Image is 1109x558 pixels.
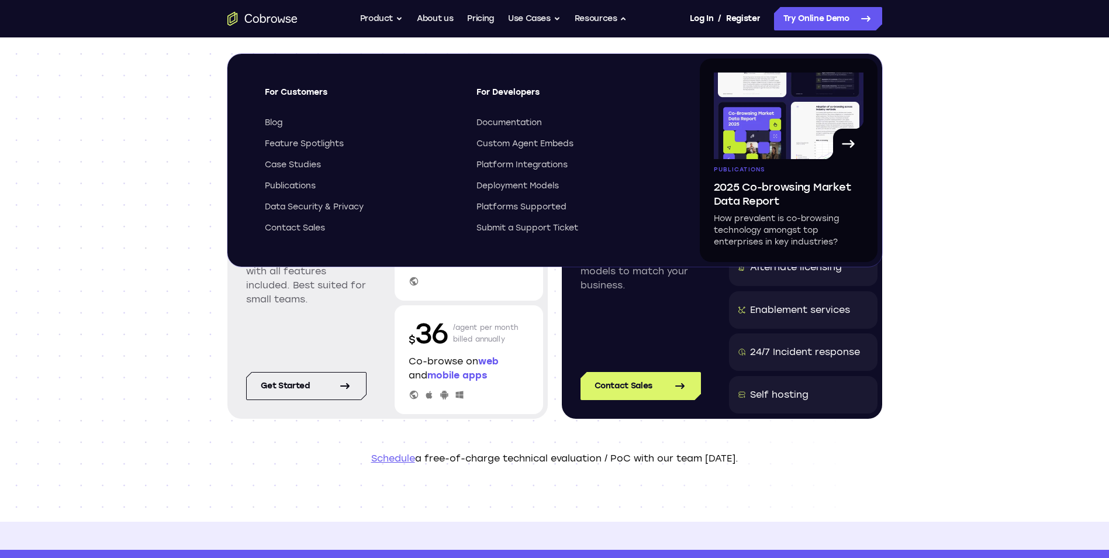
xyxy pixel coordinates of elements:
[478,356,499,367] span: web
[476,138,667,150] a: Custom Agent Embeds
[750,388,809,402] div: Self hosting
[508,7,561,30] button: Use Cases
[265,117,455,129] a: Blog
[265,87,455,108] span: For Customers
[476,222,578,234] span: Submit a Support Ticket
[476,180,667,192] a: Deployment Models
[467,7,494,30] a: Pricing
[581,372,701,400] a: Contact Sales
[227,452,882,466] p: a free-of-charge technical evaluation / PoC with our team [DATE].
[476,117,667,129] a: Documentation
[726,7,760,30] a: Register
[714,166,765,173] span: Publications
[227,12,298,26] a: Go to the home page
[409,333,416,346] span: $
[409,315,448,352] p: 36
[417,7,453,30] a: About us
[265,117,282,129] span: Blog
[476,117,542,129] span: Documentation
[246,372,367,400] a: Get started
[714,73,863,159] img: A page from the browsing market ebook
[265,159,321,171] span: Case Studies
[265,138,455,150] a: Feature Spotlights
[476,201,667,213] a: Platforms Supported
[427,370,487,381] span: mobile apps
[265,222,455,234] a: Contact Sales
[265,201,364,213] span: Data Security & Privacy
[246,250,367,306] p: Simple per agent pricing with all features included. Best suited for small teams.
[718,12,721,26] span: /
[265,180,316,192] span: Publications
[575,7,627,30] button: Resources
[476,159,568,171] span: Platform Integrations
[453,315,519,352] p: /agent per month billed annually
[750,303,850,317] div: Enablement services
[265,201,455,213] a: Data Security & Privacy
[476,180,559,192] span: Deployment Models
[581,250,701,292] p: Enterprise pricing models to match your business.
[476,222,667,234] a: Submit a Support Ticket
[476,87,667,108] span: For Developers
[714,180,863,208] span: 2025 Co-browsing Market Data Report
[265,180,455,192] a: Publications
[476,159,667,171] a: Platform Integrations
[690,7,713,30] a: Log In
[476,138,573,150] span: Custom Agent Embeds
[371,453,415,464] a: Schedule
[265,138,344,150] span: Feature Spotlights
[360,7,403,30] button: Product
[476,201,566,213] span: Platforms Supported
[714,213,863,248] p: How prevalent is co-browsing technology amongst top enterprises in key industries?
[265,222,325,234] span: Contact Sales
[409,354,529,383] p: Co-browse on and
[750,260,842,274] div: Alternate licensing
[750,345,860,359] div: 24/7 Incident response
[265,159,455,171] a: Case Studies
[774,7,882,30] a: Try Online Demo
